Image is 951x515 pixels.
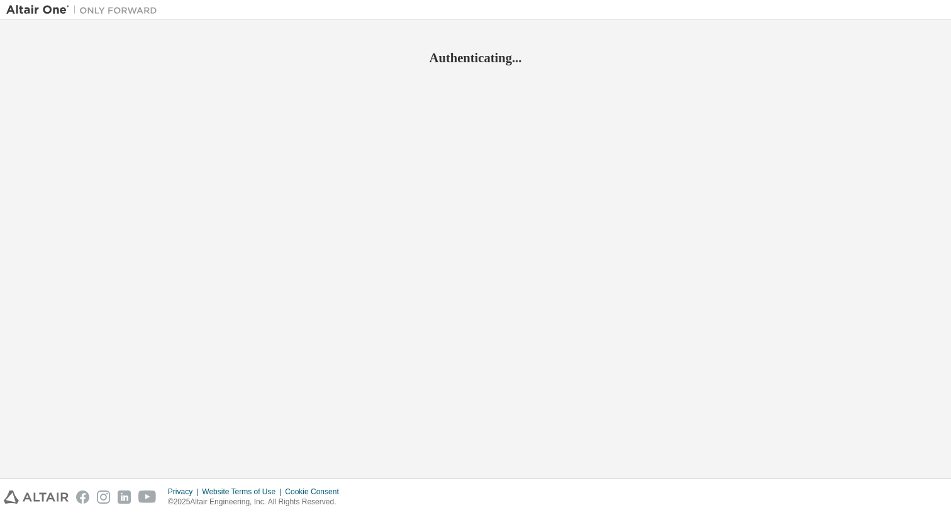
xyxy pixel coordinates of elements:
[202,487,285,497] div: Website Terms of Use
[97,490,110,504] img: instagram.svg
[118,490,131,504] img: linkedin.svg
[6,4,164,16] img: Altair One
[4,490,69,504] img: altair_logo.svg
[168,487,202,497] div: Privacy
[138,490,157,504] img: youtube.svg
[168,497,347,507] p: © 2025 Altair Engineering, Inc. All Rights Reserved.
[76,490,89,504] img: facebook.svg
[6,50,945,66] h2: Authenticating...
[285,487,346,497] div: Cookie Consent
